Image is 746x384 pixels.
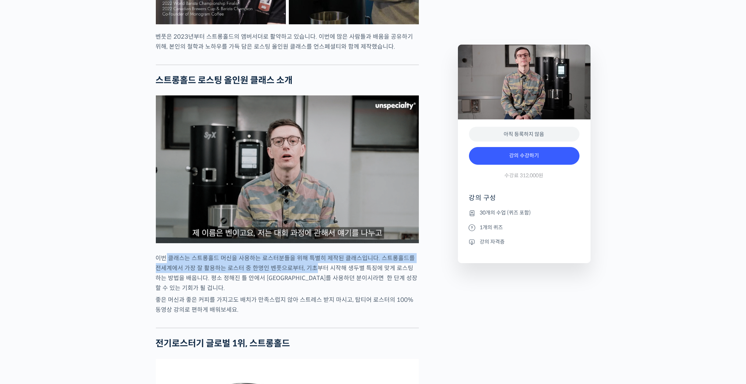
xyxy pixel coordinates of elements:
[469,127,579,142] div: 아직 등록하지 않음
[469,193,579,208] h4: 강의 구성
[469,237,579,246] li: 강의 자격증
[469,147,579,165] a: 강의 수강하기
[156,253,419,293] p: 이번 클래스는 스트롱홀드 머신을 사용하는 로스터분들을 위해 특별히 제작된 클래스입니다. 스트롱홀드를 전세계에서 가장 잘 활용하는 로스터 중 한명인 벤풋으로부터, 기초부터 시작...
[2,234,49,252] a: 홈
[469,223,579,232] li: 1개의 퀴즈
[156,32,419,52] p: 벤풋은 2023년부터 스트롱홀드의 앰버서더로 활약하고 있습니다. 이번에 많은 사람들과 배움을 공유하기 위해, 본인의 철학과 노하우를 가득 담은 로스팅 올인원 클래스를 언스페셜...
[469,209,579,217] li: 30개의 수업 (퀴즈 포함)
[49,234,95,252] a: 대화
[156,338,419,349] h2: 전기로스터기 글로벌 1위, 스트롱홀드
[67,245,76,251] span: 대화
[95,234,141,252] a: 설정
[114,245,123,251] span: 설정
[156,295,419,315] p: 좋은 머신과 좋은 커피를 가지고도 배치가 만족스럽지 않아 스트레스 받지 마시고, 탑티어 로스터의 100% 동영상 강의로 편하게 배워보세요.
[156,75,419,86] h2: 스트롱홀드 로스팅 올인원 클래스 소개
[505,172,544,179] span: 수강료 312,000원
[23,245,28,251] span: 홈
